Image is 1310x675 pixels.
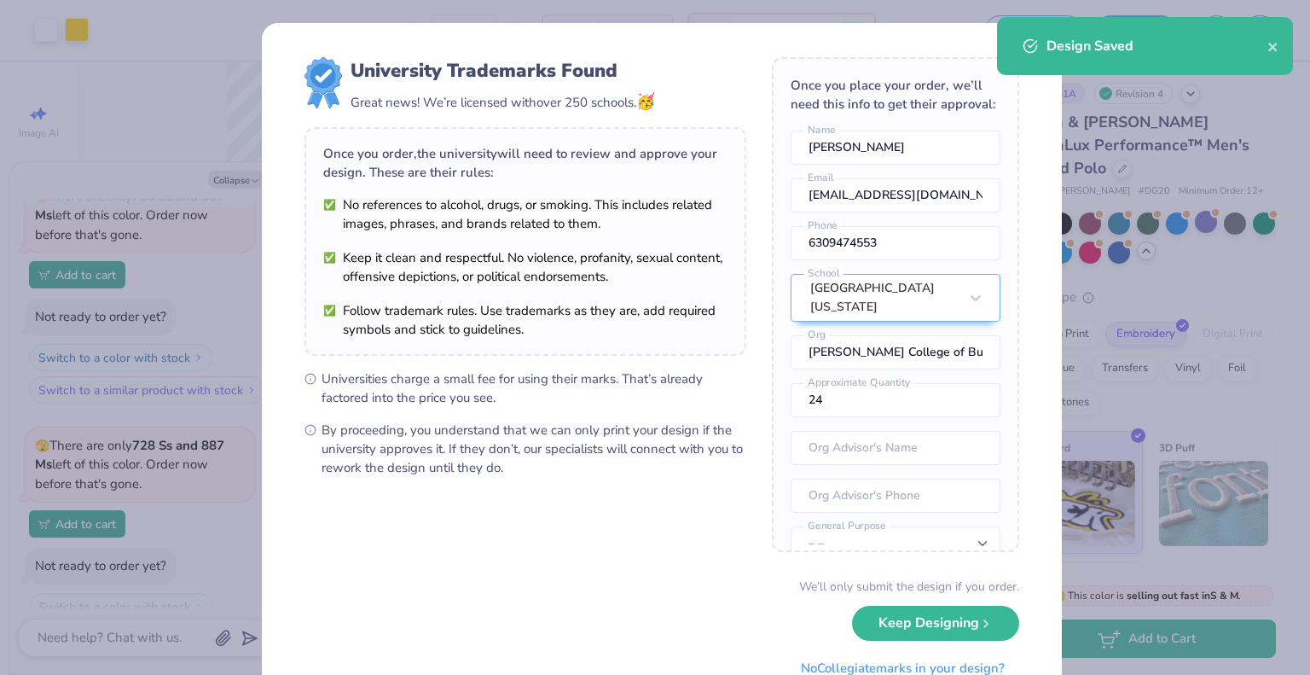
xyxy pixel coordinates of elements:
[791,431,1000,465] input: Org Advisor's Name
[810,279,959,317] div: [GEOGRAPHIC_DATA][US_STATE]
[791,383,1000,417] input: Approximate Quantity
[636,91,655,112] span: 🥳
[323,248,727,286] li: Keep it clean and respectful. No violence, profanity, sexual content, offensive depictions, or po...
[791,479,1000,513] input: Org Advisor's Phone
[852,606,1019,641] button: Keep Designing
[799,578,1019,596] div: We’ll only submit the design if you order.
[1267,36,1279,56] button: close
[351,90,655,113] div: Great news! We’re licensed with over 250 schools.
[323,144,727,182] div: Once you order, the university will need to review and approve your design. These are their rules:
[791,335,1000,370] input: Org
[322,370,746,407] span: Universities charge a small fee for using their marks. That’s already factored into the price you...
[322,421,746,477] span: By proceeding, you understand that we can only print your design if the university approves it. I...
[1046,36,1267,56] div: Design Saved
[323,195,727,233] li: No references to alcohol, drugs, or smoking. This includes related images, phrases, and brands re...
[304,57,342,108] img: license-marks-badge.png
[351,57,655,84] div: University Trademarks Found
[791,76,1000,113] div: Once you place your order, we’ll need this info to get their approval:
[791,131,1000,165] input: Name
[323,301,727,339] li: Follow trademark rules. Use trademarks as they are, add required symbols and stick to guidelines.
[791,226,1000,260] input: Phone
[791,178,1000,212] input: Email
